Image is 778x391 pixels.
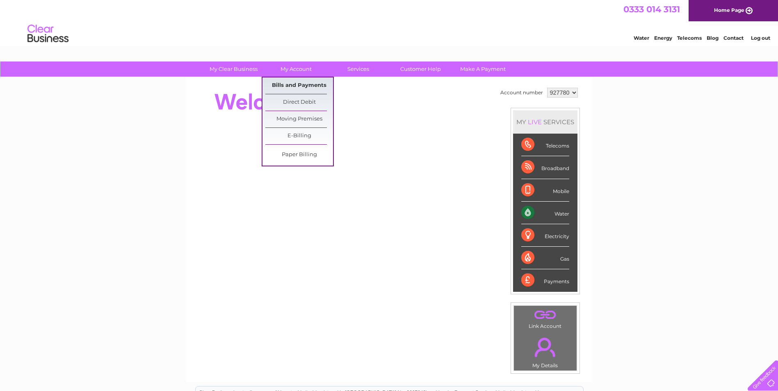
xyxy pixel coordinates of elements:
[200,61,267,77] a: My Clear Business
[498,86,545,100] td: Account number
[634,35,649,41] a: Water
[513,110,577,134] div: MY SERVICES
[521,269,569,291] div: Payments
[513,305,577,331] td: Link Account
[516,308,575,322] a: .
[654,35,672,41] a: Energy
[387,61,454,77] a: Customer Help
[521,224,569,247] div: Electricity
[521,134,569,156] div: Telecoms
[513,331,577,371] td: My Details
[265,77,333,94] a: Bills and Payments
[265,111,333,127] a: Moving Premises
[324,61,392,77] a: Services
[196,5,583,40] div: Clear Business is a trading name of Verastar Limited (registered in [GEOGRAPHIC_DATA] No. 3667643...
[265,147,333,163] a: Paper Billing
[265,128,333,144] a: E-Billing
[707,35,719,41] a: Blog
[262,61,330,77] a: My Account
[723,35,744,41] a: Contact
[526,118,543,126] div: LIVE
[521,247,569,269] div: Gas
[521,179,569,202] div: Mobile
[751,35,770,41] a: Log out
[265,94,333,111] a: Direct Debit
[677,35,702,41] a: Telecoms
[521,156,569,179] div: Broadband
[623,4,680,14] a: 0333 014 3131
[27,21,69,46] img: logo.png
[449,61,517,77] a: Make A Payment
[521,202,569,224] div: Water
[516,333,575,361] a: .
